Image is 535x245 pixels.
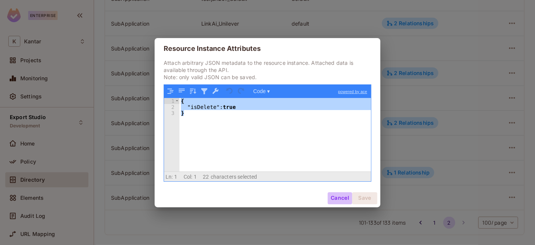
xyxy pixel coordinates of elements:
[177,86,187,96] button: Compact JSON data, remove all whitespaces (Ctrl+Shift+I)
[203,174,209,180] span: 22
[334,85,371,98] a: powered by ace
[352,192,377,204] button: Save
[225,86,235,96] button: Undo last action (Ctrl+Z)
[166,174,173,180] span: Ln:
[236,86,246,96] button: Redo (Ctrl+Shift+Z)
[174,174,177,180] span: 1
[251,86,272,96] button: Code ▾
[164,98,179,104] div: 1
[194,174,197,180] span: 1
[164,110,179,116] div: 3
[184,174,193,180] span: Col:
[155,38,380,59] h2: Resource Instance Attributes
[211,86,220,96] button: Repair JSON: fix quotes and escape characters, remove comments and JSONP notation, turn JavaScrip...
[166,86,175,96] button: Format JSON data, with proper indentation and line feeds (Ctrl+I)
[188,86,198,96] button: Sort contents
[328,192,352,204] button: Cancel
[164,59,371,81] p: Attach arbitrary JSON metadata to the resource instance. Attached data is available through the A...
[211,174,257,180] span: characters selected
[164,104,179,110] div: 2
[199,86,209,96] button: Filter, sort, or transform contents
